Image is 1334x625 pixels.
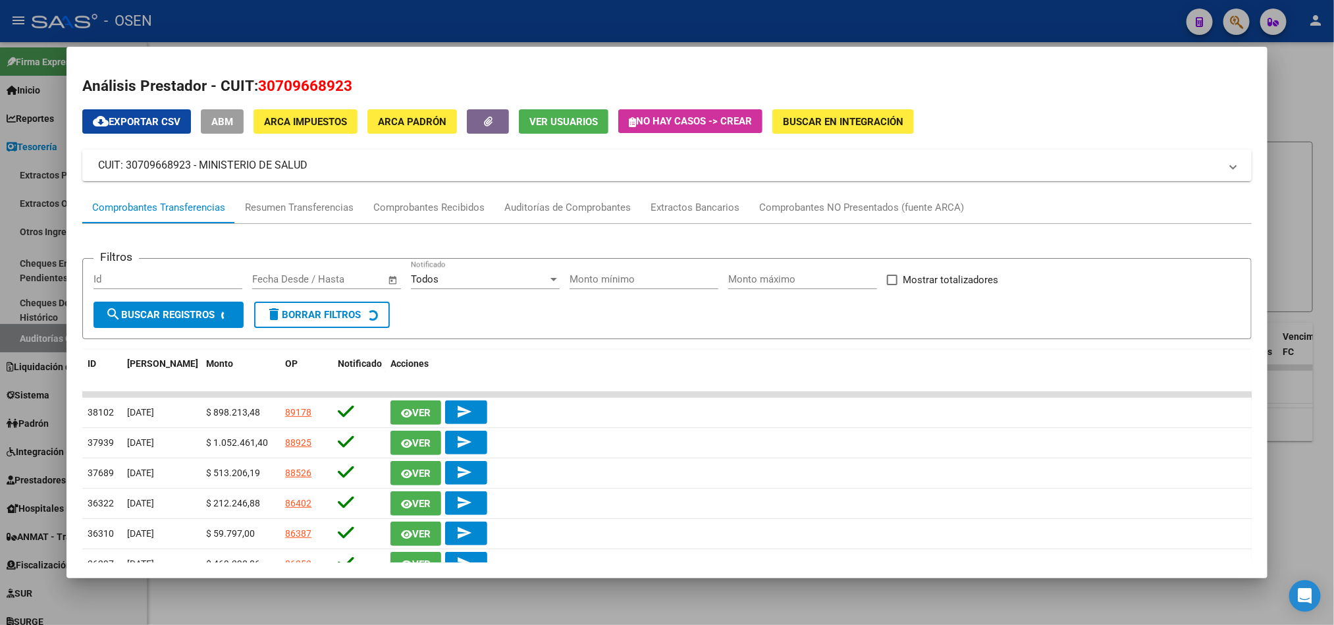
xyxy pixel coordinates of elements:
span: 37939 [88,437,114,448]
button: Ver [390,522,441,546]
div: Comprobantes NO Presentados (fuente ARCA) [759,200,964,215]
span: Borrar Filtros [266,309,361,321]
button: Borrar Filtros [254,302,390,328]
span: ABM [211,116,233,128]
span: 30709668923 [258,77,352,94]
span: 36297 [88,558,114,569]
span: ID [88,358,96,369]
mat-icon: delete [266,306,282,322]
button: Ver [390,400,441,425]
h2: Análisis Prestador - CUIT: [82,75,1251,97]
a: 86353 [285,558,311,569]
mat-icon: cloud_download [93,113,109,129]
span: $ 469.390,86 [206,558,260,569]
a: 88526 [285,468,311,478]
span: OP [285,358,298,369]
span: [DATE] [127,528,154,539]
span: $ 212.246,88 [206,498,260,508]
span: Todos [411,273,439,285]
span: [PERSON_NAME] [127,358,198,369]
span: Ver [412,498,431,510]
div: Open Intercom Messenger [1289,580,1321,612]
mat-icon: send [456,495,472,510]
button: Ver [390,461,441,485]
button: ARCA Impuestos [253,109,358,134]
button: ABM [201,109,244,134]
button: Ver [390,431,441,455]
span: Monto [206,358,233,369]
mat-panel-title: CUIT: 30709668923 - MINISTERIO DE SALUD [98,157,1219,173]
span: 37689 [88,468,114,478]
span: Notificado [338,358,382,369]
div: Resumen Transferencias [245,200,354,215]
span: [DATE] [127,468,154,478]
span: $ 1.052.461,40 [206,437,268,448]
datatable-header-cell: Fecha T. [122,350,201,393]
button: Buscar Registros [93,302,244,328]
span: 36310 [88,528,114,539]
span: Ver [412,437,431,449]
button: Ver [390,552,441,576]
span: Ver [412,528,431,540]
button: Ver Usuarios [519,109,608,134]
mat-expansion-panel-header: CUIT: 30709668923 - MINISTERIO DE SALUD [82,149,1251,181]
span: Ver [412,407,431,419]
h3: Filtros [93,248,139,265]
a: 86402 [285,498,311,508]
datatable-header-cell: ID [82,350,122,393]
mat-icon: send [456,404,472,420]
span: 36322 [88,498,114,508]
a: 86387 [285,528,311,539]
span: Ver [412,468,431,479]
datatable-header-cell: OP [280,350,333,393]
input: Fecha fin [317,273,381,285]
span: Exportar CSV [93,116,180,128]
datatable-header-cell: Monto [201,350,280,393]
span: Acciones [390,358,429,369]
mat-icon: search [105,306,121,322]
span: 38102 [88,407,114,418]
div: Comprobantes Transferencias [92,200,225,215]
mat-icon: send [456,525,472,541]
span: Ver [412,558,431,570]
mat-icon: send [456,464,472,480]
span: $ 513.206,19 [206,468,260,478]
span: [DATE] [127,407,154,418]
span: ARCA Impuestos [264,116,347,128]
div: Extractos Bancarios [651,200,739,215]
span: Buscar en Integración [783,116,903,128]
span: $ 59.797,00 [206,528,255,539]
button: ARCA Padrón [367,109,457,134]
input: Fecha inicio [252,273,306,285]
datatable-header-cell: Notificado [333,350,385,393]
button: Buscar en Integración [772,109,914,134]
a: 88925 [285,437,311,448]
span: $ 898.213,48 [206,407,260,418]
span: [DATE] [127,498,154,508]
span: Buscar Registros [105,309,215,321]
div: Auditorías de Comprobantes [504,200,631,215]
button: Open calendar [385,273,400,288]
span: Mostrar totalizadores [903,272,998,288]
mat-icon: send [456,434,472,450]
button: Exportar CSV [82,109,191,134]
span: No hay casos -> Crear [629,115,752,127]
button: Ver [390,491,441,516]
span: [DATE] [127,437,154,448]
datatable-header-cell: Acciones [385,350,1265,393]
button: No hay casos -> Crear [618,109,762,133]
span: Ver Usuarios [529,116,598,128]
span: [DATE] [127,558,154,569]
span: ARCA Padrón [378,116,446,128]
div: Comprobantes Recibidos [373,200,485,215]
mat-icon: send [456,555,472,571]
a: 89178 [285,407,311,418]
